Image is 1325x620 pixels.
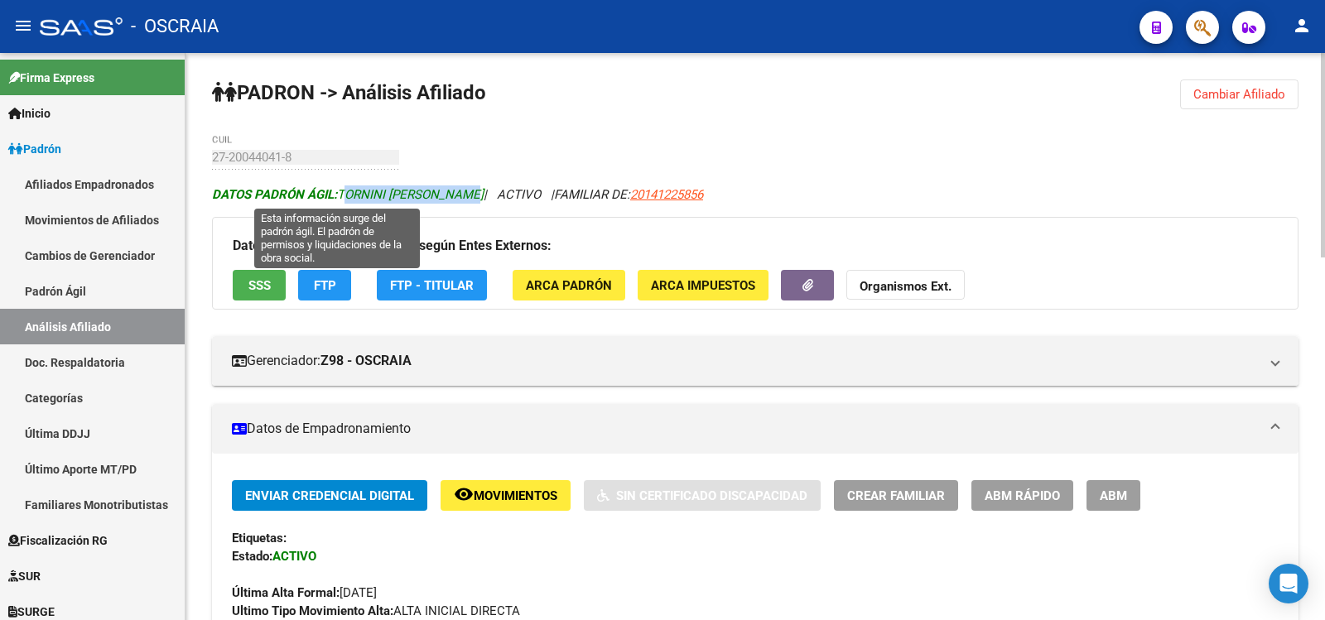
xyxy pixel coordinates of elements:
span: 20141225856 [630,187,703,202]
button: ABM Rápido [971,480,1073,511]
span: Cambiar Afiliado [1193,87,1285,102]
span: ARCA Padrón [526,278,612,293]
span: FAMILIAR DE: [554,187,703,202]
span: Movimientos [474,488,557,503]
span: TORNINI [PERSON_NAME] [212,187,484,202]
strong: Z98 - OSCRAIA [320,352,412,370]
button: Sin Certificado Discapacidad [584,480,821,511]
span: SUR [8,567,41,585]
mat-expansion-panel-header: Datos de Empadronamiento [212,404,1298,454]
span: ABM Rápido [985,488,1060,503]
span: SSS [248,278,271,293]
h3: Datos Personales y Afiliatorios según Entes Externos: [233,234,1278,257]
mat-expansion-panel-header: Gerenciador:Z98 - OSCRAIA [212,336,1298,386]
button: Enviar Credencial Digital [232,480,427,511]
button: Cambiar Afiliado [1180,79,1298,109]
span: Padrón [8,140,61,158]
div: Open Intercom Messenger [1269,564,1308,603]
button: SSS [233,270,286,300]
mat-icon: person [1292,16,1312,36]
strong: Organismos Ext. [860,279,952,294]
strong: PADRON -> Análisis Afiliado [212,81,486,104]
i: | ACTIVO | [212,187,703,202]
button: ABM [1086,480,1140,511]
span: Sin Certificado Discapacidad [616,488,807,503]
strong: Etiquetas: [232,531,287,546]
button: ARCA Impuestos [638,270,768,300]
span: - OSCRAIA [131,8,219,45]
span: Crear Familiar [847,488,945,503]
mat-panel-title: Datos de Empadronamiento [232,420,1259,438]
button: FTP - Titular [377,270,487,300]
button: Movimientos [441,480,571,511]
button: Crear Familiar [834,480,958,511]
mat-icon: menu [13,16,33,36]
strong: Ultimo Tipo Movimiento Alta: [232,603,393,618]
strong: Estado: [232,549,272,564]
span: Firma Express [8,69,94,87]
span: ARCA Impuestos [651,278,755,293]
button: FTP [298,270,351,300]
span: Enviar Credencial Digital [245,488,414,503]
span: ABM [1100,488,1127,503]
strong: ACTIVO [272,549,316,564]
strong: DATOS PADRÓN ÁGIL: [212,187,337,202]
button: ARCA Padrón [513,270,625,300]
span: ALTA INICIAL DIRECTA [232,603,520,618]
span: Inicio [8,104,51,123]
span: [DATE] [232,585,377,600]
span: Fiscalización RG [8,531,108,550]
mat-panel-title: Gerenciador: [232,352,1259,370]
span: FTP - Titular [390,278,474,293]
mat-icon: remove_red_eye [454,484,474,504]
span: FTP [314,278,336,293]
button: Organismos Ext. [846,270,965,300]
strong: Última Alta Formal: [232,585,340,600]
